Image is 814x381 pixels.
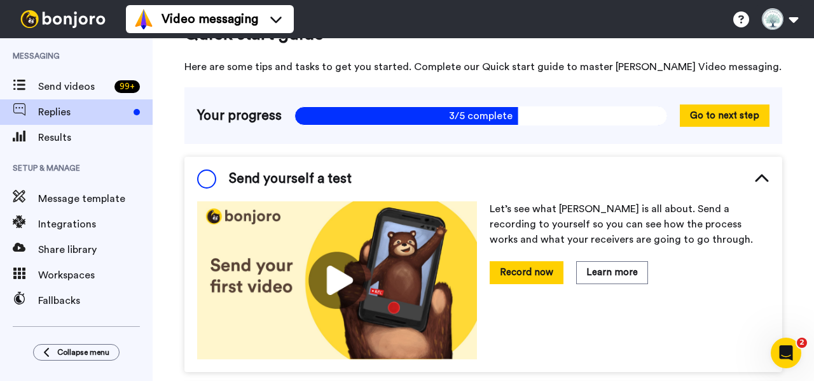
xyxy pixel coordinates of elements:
img: 178eb3909c0dc23ce44563bdb6dc2c11.jpg [197,201,477,359]
span: Message template [38,191,153,206]
img: bj-logo-header-white.svg [15,10,111,28]
img: vm-color.svg [134,9,154,29]
span: Video messaging [162,10,258,28]
button: Record now [490,261,563,284]
button: Learn more [576,261,648,284]
span: Results [38,130,153,145]
button: Go to next step [680,104,769,127]
iframe: Intercom live chat [771,338,801,368]
span: Share library [38,242,153,257]
div: 99 + [114,80,140,93]
button: Collapse menu [33,344,120,361]
span: Collapse menu [57,347,109,357]
span: Your progress [197,106,282,126]
span: Workspaces [38,268,153,283]
span: Fallbacks [38,293,153,308]
span: Here are some tips and tasks to get you started. Complete our Quick start guide to master [PERSON... [184,59,782,75]
span: 2 [797,338,807,348]
span: Send videos [38,79,109,94]
span: Integrations [38,217,153,232]
span: Send yourself a test [229,169,352,189]
span: 3/5 complete [294,106,667,126]
p: Let’s see what [PERSON_NAME] is all about. Send a recording to yourself so you can see how the pr... [490,201,769,247]
span: Replies [38,104,128,120]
